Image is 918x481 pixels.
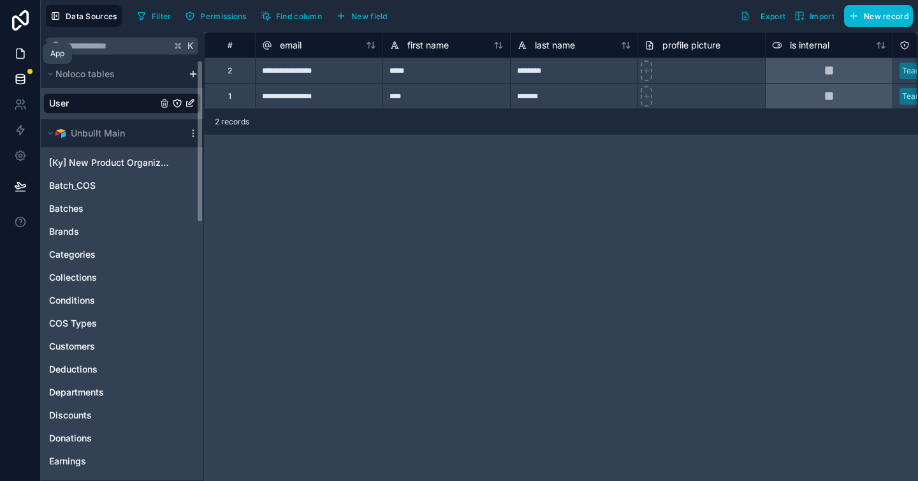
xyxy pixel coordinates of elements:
span: K [186,41,195,50]
button: Filter [132,6,176,26]
span: Import [810,11,834,21]
div: 2 [228,66,232,76]
span: is internal [790,39,829,52]
button: New record [844,5,913,27]
span: Filter [152,11,171,21]
span: New record [864,11,908,21]
span: profile picture [662,39,720,52]
div: # [214,40,245,50]
a: New record [839,5,913,27]
a: Permissions [180,6,256,26]
button: Permissions [180,6,251,26]
button: New field [331,6,392,26]
div: App [50,48,64,59]
div: 1 [228,91,231,101]
span: last name [535,39,575,52]
span: Data Sources [66,11,117,21]
span: 2 records [215,117,249,127]
span: Permissions [200,11,246,21]
span: email [280,39,302,52]
span: Export [761,11,785,21]
button: Import [790,5,839,27]
button: Find column [256,6,326,26]
span: first name [407,39,449,52]
button: Export [736,5,790,27]
span: New field [351,11,388,21]
button: Data Sources [46,5,122,27]
span: Find column [276,11,322,21]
